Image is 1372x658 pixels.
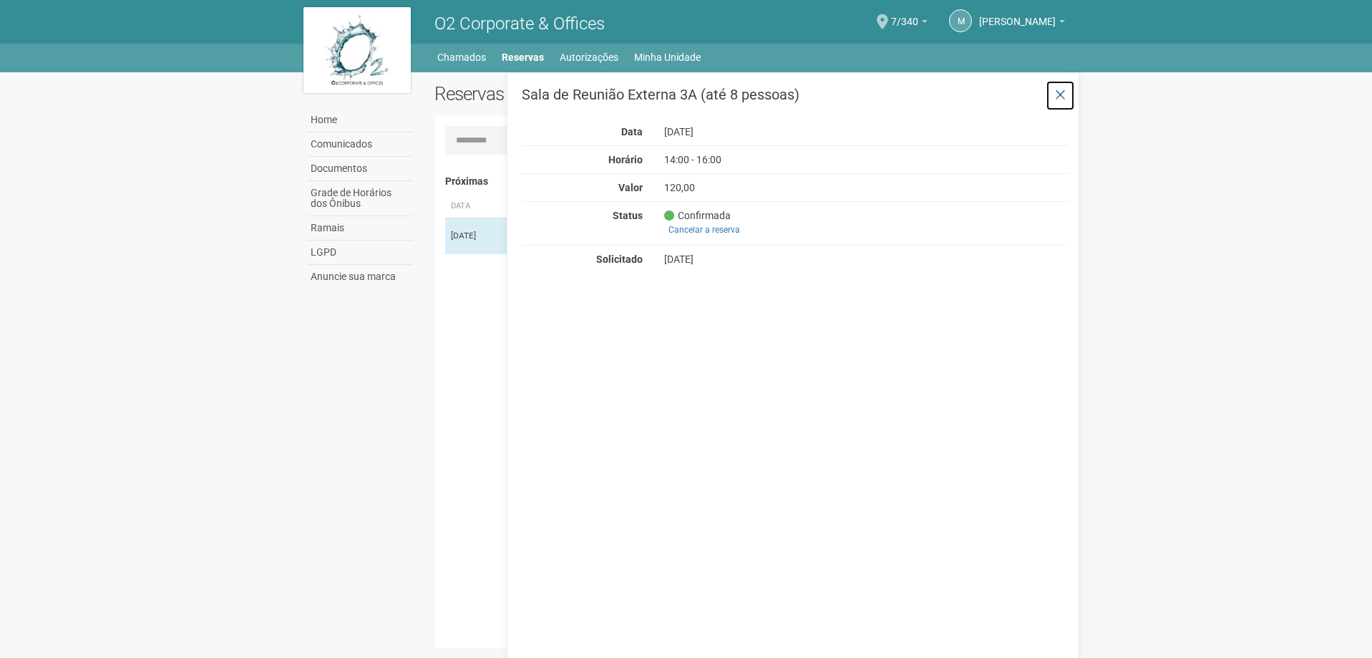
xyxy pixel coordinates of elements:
a: [PERSON_NAME] [979,18,1065,29]
a: Reservas [502,47,544,67]
a: Minha Unidade [634,47,701,67]
strong: Data [621,126,643,137]
h2: Reservas [434,83,741,105]
strong: Horário [608,154,643,165]
th: Área ou Serviço [502,195,915,218]
h4: Próximas [445,176,1059,187]
a: Autorizações [560,47,618,67]
a: Anuncie sua marca [307,265,413,289]
div: [DATE] [653,125,938,138]
a: Cancelar a reserva [664,222,744,238]
a: Documentos [307,157,413,181]
a: M [949,9,972,32]
h3: Sala de Reunião Externa 3A (até 8 pessoas) [522,87,1068,102]
a: Comunicados [307,132,413,157]
a: 7/340 [891,18,928,29]
a: Grade de Horários dos Ônibus [307,181,413,216]
strong: Valor [618,182,643,193]
span: 7/340 [891,2,918,27]
a: Chamados [437,47,486,67]
span: Confirmada [664,209,731,222]
strong: Status [613,210,643,221]
span: MONIQUE [979,2,1056,27]
div: 120,00 [653,181,938,194]
img: logo.jpg [303,7,411,93]
a: LGPD [307,241,413,265]
strong: Solicitado [596,253,643,265]
th: Data [445,195,502,218]
div: 14:00 - 16:00 [653,153,938,166]
a: Ramais [307,216,413,241]
div: [DATE] [653,253,938,266]
td: [DATE] [445,218,502,254]
td: Sala de Reunião Externa 3A (até 8 pessoas) [502,218,915,254]
span: O2 Corporate & Offices [434,14,605,34]
a: Home [307,108,413,132]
